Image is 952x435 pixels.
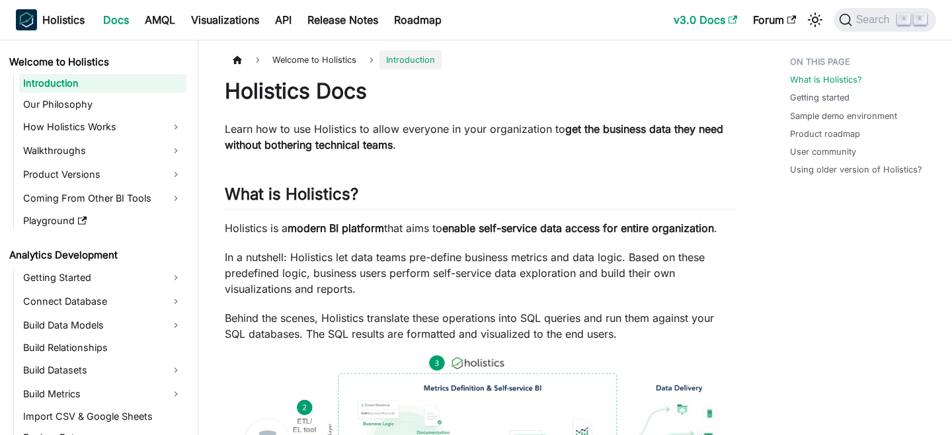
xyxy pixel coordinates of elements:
a: Build Data Models [19,315,186,336]
p: Behind the scenes, Holistics translate these operations into SQL queries and run them against you... [225,310,737,342]
b: Holistics [42,12,85,28]
span: Welcome to Holistics [266,50,363,69]
a: HolisticsHolistics [16,9,85,30]
strong: modern BI platform [288,221,384,235]
a: API [267,9,299,30]
h2: What is Holistics? [225,184,737,210]
p: Holistics is a that aims to . [225,220,737,236]
kbd: K [914,13,927,25]
a: Home page [225,50,250,69]
a: Playground [19,212,186,230]
a: Getting Started [19,267,186,288]
h1: Holistics Docs [225,78,737,104]
a: Our Philosophy [19,95,186,114]
span: Introduction [379,50,442,69]
button: Switch between dark and light mode (currently light mode) [805,9,826,30]
a: Release Notes [299,9,386,30]
a: AMQL [137,9,183,30]
a: Roadmap [386,9,450,30]
a: Using older version of Holistics? [790,163,922,176]
a: Connect Database [19,291,186,312]
a: How Holistics Works [19,116,186,138]
a: Build Datasets [19,360,186,381]
p: Learn how to use Holistics to allow everyone in your organization to . [225,121,737,153]
button: Search (Command+K) [834,8,936,32]
a: Walkthroughs [19,140,186,161]
a: Welcome to Holistics [5,53,186,71]
p: In a nutshell: Holistics let data teams pre-define business metrics and data logic. Based on thes... [225,249,737,297]
a: Product Versions [19,164,186,185]
a: Build Metrics [19,383,186,405]
kbd: ⌘ [897,13,910,25]
a: Product roadmap [790,128,860,140]
a: Introduction [19,74,186,93]
a: Forum [745,9,804,30]
img: Holistics [16,9,37,30]
nav: Breadcrumbs [225,50,737,69]
a: Visualizations [183,9,267,30]
a: User community [790,145,856,158]
a: Getting started [790,91,850,104]
a: Sample demo environment [790,110,897,122]
span: Search [852,14,898,26]
a: Build Relationships [19,338,186,357]
a: Coming From Other BI Tools [19,188,186,209]
a: Import CSV & Google Sheets [19,407,186,426]
a: v3.0 Docs [666,9,745,30]
a: Analytics Development [5,246,186,264]
a: What is Holistics? [790,73,862,86]
a: Docs [95,9,137,30]
strong: enable self-service data access for entire organization [442,221,714,235]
